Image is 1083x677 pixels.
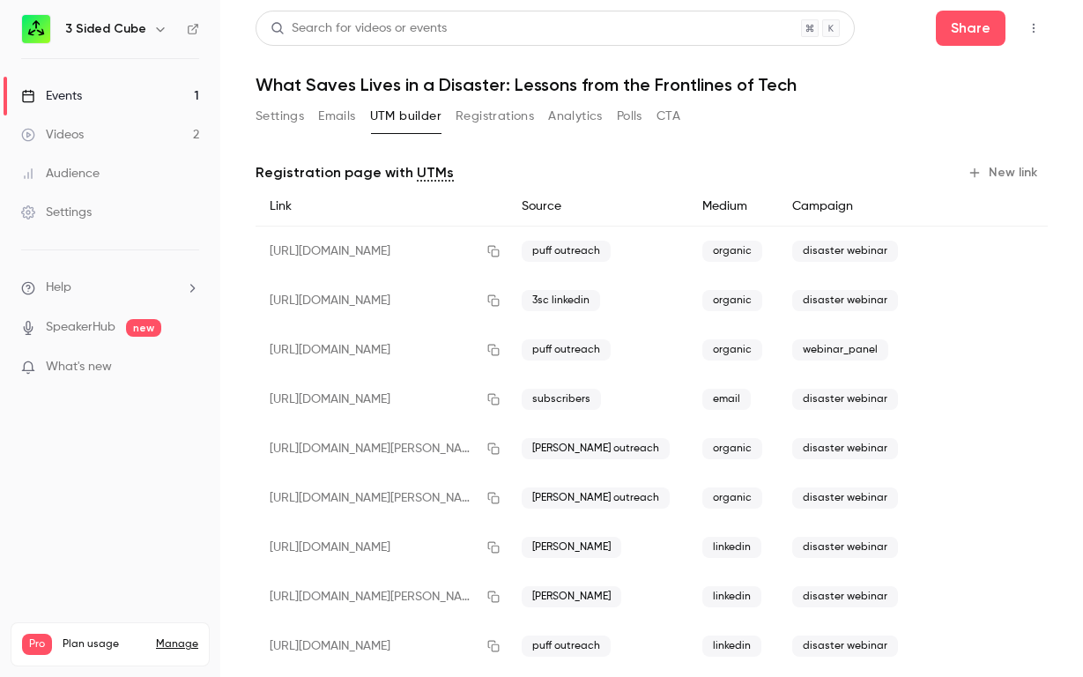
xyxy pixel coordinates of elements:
[256,523,508,572] div: [URL][DOMAIN_NAME]
[417,162,454,183] a: UTMs
[256,375,508,424] div: [URL][DOMAIN_NAME]
[617,102,642,130] button: Polls
[522,389,601,410] span: subscribers
[65,20,146,38] h6: 3 Sided Cube
[792,636,898,657] span: disaster webinar
[522,339,611,361] span: puff outreach
[702,487,762,509] span: organic
[21,165,100,182] div: Audience
[792,586,898,607] span: disaster webinar
[702,241,762,262] span: organic
[522,290,600,311] span: 3sc linkedin
[792,389,898,410] span: disaster webinar
[271,19,447,38] div: Search for videos or events
[792,487,898,509] span: disaster webinar
[522,586,621,607] span: [PERSON_NAME]
[702,339,762,361] span: organic
[256,187,508,227] div: Link
[702,586,761,607] span: linkedin
[961,159,1048,187] button: New link
[318,102,355,130] button: Emails
[792,241,898,262] span: disaster webinar
[156,637,198,651] a: Manage
[256,276,508,325] div: [URL][DOMAIN_NAME]
[522,487,670,509] span: [PERSON_NAME] outreach
[256,473,508,523] div: [URL][DOMAIN_NAME][PERSON_NAME]
[256,325,508,375] div: [URL][DOMAIN_NAME]
[21,87,82,105] div: Events
[22,15,50,43] img: 3 Sided Cube
[656,102,680,130] button: CTA
[178,360,199,376] iframe: Noticeable Trigger
[936,11,1005,46] button: Share
[792,438,898,459] span: disaster webinar
[792,537,898,558] span: disaster webinar
[702,537,761,558] span: linkedin
[22,634,52,655] span: Pro
[46,358,112,376] span: What's new
[702,636,761,657] span: linkedin
[702,290,762,311] span: organic
[370,102,441,130] button: UTM builder
[522,241,611,262] span: puff outreach
[456,102,534,130] button: Registrations
[21,204,92,221] div: Settings
[126,319,161,337] span: new
[46,318,115,337] a: SpeakerHub
[21,126,84,144] div: Videos
[508,187,688,227] div: Source
[63,637,145,651] span: Plan usage
[256,102,304,130] button: Settings
[256,424,508,473] div: [URL][DOMAIN_NAME][PERSON_NAME]
[522,537,621,558] span: [PERSON_NAME]
[256,621,508,671] div: [URL][DOMAIN_NAME]
[688,187,778,227] div: Medium
[256,162,454,183] p: Registration page with
[522,636,611,657] span: puff outreach
[702,389,751,410] span: email
[792,339,888,361] span: webinar_panel
[46,279,71,297] span: Help
[792,290,898,311] span: disaster webinar
[778,187,990,227] div: Campaign
[256,74,1048,95] h1: What Saves Lives in a Disaster: Lessons from the Frontlines of Tech
[522,438,670,459] span: [PERSON_NAME] outreach
[548,102,603,130] button: Analytics
[256,227,508,277] div: [URL][DOMAIN_NAME]
[21,279,199,297] li: help-dropdown-opener
[256,572,508,621] div: [URL][DOMAIN_NAME][PERSON_NAME]
[702,438,762,459] span: organic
